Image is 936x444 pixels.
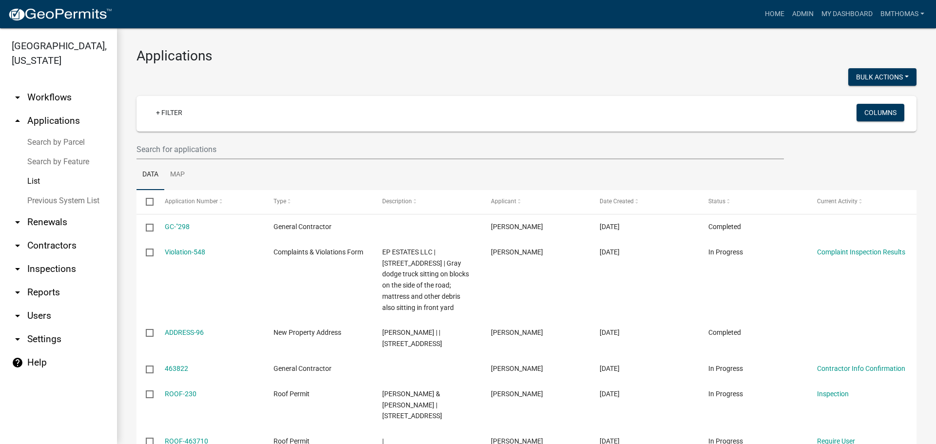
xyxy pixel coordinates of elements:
[136,139,784,159] input: Search for applications
[155,190,264,213] datatable-header-cell: Application Number
[708,390,743,398] span: In Progress
[699,190,808,213] datatable-header-cell: Status
[165,223,190,231] a: GC-"298
[382,248,469,311] span: EP ESTATES LLC | 1869 WARHAWK RD. | Gray dodge truck sitting on blocks on the side of the road; m...
[273,248,363,256] span: Complaints & Violations Form
[708,198,725,205] span: Status
[12,92,23,103] i: arrow_drop_down
[817,390,849,398] a: Inspection
[12,240,23,251] i: arrow_drop_down
[273,328,341,336] span: New Property Address
[482,190,590,213] datatable-header-cell: Applicant
[708,223,741,231] span: Completed
[136,159,164,191] a: Data
[264,190,372,213] datatable-header-cell: Type
[600,328,620,336] span: 08/14/2025
[148,104,190,121] a: + Filter
[12,216,23,228] i: arrow_drop_down
[600,198,634,205] span: Date Created
[382,198,412,205] span: Description
[600,390,620,398] span: 08/14/2025
[600,248,620,256] span: 08/15/2025
[12,263,23,275] i: arrow_drop_down
[817,248,905,256] a: Complaint Inspection Results
[817,198,858,205] span: Current Activity
[491,328,543,336] span: Wade Adkins
[164,159,191,191] a: Map
[382,328,442,347] span: Wade Adkins | | 1070 W 6th Street, Peru, IN 46970
[12,287,23,298] i: arrow_drop_down
[848,68,916,86] button: Bulk Actions
[273,198,286,205] span: Type
[708,328,741,336] span: Completed
[600,365,620,372] span: 08/14/2025
[491,365,543,372] span: Chad Merritt
[491,223,543,231] span: Jessie Tackett
[136,48,916,64] h3: Applications
[600,223,620,231] span: 08/15/2025
[273,223,331,231] span: General Contractor
[817,365,905,372] a: Contractor Info Confirmation
[857,104,904,121] button: Columns
[491,198,516,205] span: Applicant
[165,390,196,398] a: ROOF-230
[373,190,482,213] datatable-header-cell: Description
[382,390,442,420] span: Jeffery & Angela Moon | 4136 W BARBERRY LN
[808,190,916,213] datatable-header-cell: Current Activity
[12,310,23,322] i: arrow_drop_down
[708,248,743,256] span: In Progress
[165,328,204,336] a: ADDRESS-96
[273,365,331,372] span: General Contractor
[491,248,543,256] span: Megan Gipson
[136,190,155,213] datatable-header-cell: Select
[491,390,543,398] span: Herbert Parsons
[708,365,743,372] span: In Progress
[273,390,310,398] span: Roof Permit
[877,5,928,23] a: bmthomas
[12,115,23,127] i: arrow_drop_up
[165,365,188,372] a: 463822
[165,198,218,205] span: Application Number
[761,5,788,23] a: Home
[12,357,23,368] i: help
[788,5,818,23] a: Admin
[818,5,877,23] a: My Dashboard
[590,190,699,213] datatable-header-cell: Date Created
[165,248,205,256] a: Violation-548
[12,333,23,345] i: arrow_drop_down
